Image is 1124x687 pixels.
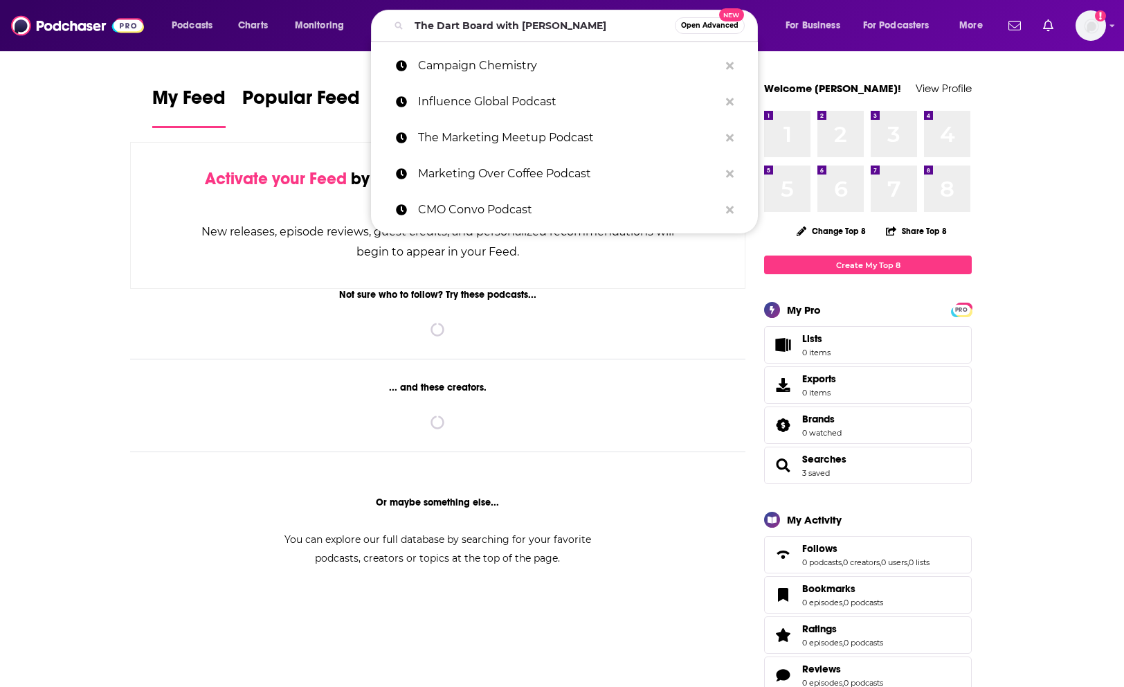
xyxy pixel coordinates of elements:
button: open menu [950,15,1000,37]
span: Ratings [802,623,837,635]
span: Ratings [764,616,972,654]
span: For Business [786,16,840,35]
div: Not sure who to follow? Try these podcasts... [130,289,745,301]
a: My Feed [152,86,226,128]
div: New releases, episode reviews, guest credits, and personalized recommendations will begin to appe... [200,222,676,262]
span: Follows [764,536,972,573]
div: My Pro [787,303,821,316]
span: , [842,598,844,607]
input: Search podcasts, credits, & more... [409,15,675,37]
img: Podchaser - Follow, Share and Rate Podcasts [11,12,144,39]
div: You can explore our full database by searching for your favorite podcasts, creators or topics at ... [267,530,608,568]
div: My Activity [787,513,842,526]
a: Reviews [769,666,797,685]
a: Influence Global Podcast [371,84,758,120]
div: by following Podcasts, Creators, Lists, and other Users! [200,169,676,209]
a: Reviews [802,663,883,675]
button: Show profile menu [1076,10,1106,41]
button: open menu [854,15,950,37]
a: 0 lists [909,557,930,567]
span: Brands [764,407,972,444]
a: Popular Feed [242,86,360,128]
a: Show notifications dropdown [1003,14,1026,37]
a: 3 saved [802,468,830,478]
span: Exports [769,375,797,395]
span: Monitoring [295,16,344,35]
a: Bookmarks [769,585,797,605]
a: Searches [802,453,846,465]
a: Welcome [PERSON_NAME]! [764,82,901,95]
span: Open Advanced [681,22,738,29]
a: 0 podcasts [802,557,842,567]
a: Charts [229,15,276,37]
span: Charts [238,16,268,35]
a: 0 podcasts [844,638,883,648]
p: Campaign Chemistry [418,48,719,84]
span: , [842,638,844,648]
a: 0 episodes [802,638,842,648]
a: View Profile [916,82,972,95]
span: Podcasts [172,16,212,35]
span: For Podcasters [863,16,930,35]
a: Create My Top 8 [764,256,972,274]
span: Follows [802,542,837,555]
span: Lists [802,332,822,345]
span: Bookmarks [764,576,972,614]
button: Open AdvancedNew [675,17,745,34]
span: PRO [953,305,970,315]
a: Campaign Chemistry [371,48,758,84]
a: Marketing Over Coffee Podcast [371,156,758,192]
button: open menu [285,15,362,37]
a: 0 podcasts [844,598,883,607]
a: PRO [953,304,970,314]
button: open menu [162,15,230,37]
span: Brands [802,413,835,425]
span: Reviews [802,663,841,675]
span: , [907,557,909,567]
span: Activate your Feed [205,168,347,189]
span: Searches [764,447,972,484]
a: Lists [764,326,972,364]
p: The Marketing Meetup Podcast [418,120,719,156]
a: 0 watched [802,428,842,438]
span: Exports [802,373,836,385]
div: Or maybe something else... [130,497,745,508]
p: Influence Global Podcast [418,84,719,120]
span: Popular Feed [242,86,360,118]
div: ... and these creators. [130,382,745,393]
a: Show notifications dropdown [1037,14,1059,37]
div: Search podcasts, credits, & more... [384,10,771,42]
a: CMO Convo Podcast [371,192,758,228]
span: 0 items [802,348,831,357]
span: Lists [769,335,797,355]
span: , [880,557,881,567]
span: Bookmarks [802,582,855,595]
a: Ratings [802,623,883,635]
a: 0 creators [843,557,880,567]
img: User Profile [1076,10,1106,41]
a: Brands [802,413,842,425]
a: Brands [769,416,797,435]
a: 0 episodes [802,598,842,607]
a: Ratings [769,625,797,645]
span: More [959,16,983,35]
p: CMO Convo Podcast [418,192,719,228]
a: The Marketing Meetup Podcast [371,120,758,156]
span: My Feed [152,86,226,118]
button: Share Top 8 [885,217,948,244]
svg: Add a profile image [1095,10,1106,21]
span: 0 items [802,388,836,398]
a: Follows [769,545,797,564]
p: Marketing Over Coffee Podcast [418,156,719,192]
span: Logged in as LaurenOlvera101 [1076,10,1106,41]
a: Bookmarks [802,582,883,595]
a: Follows [802,542,930,555]
button: Change Top 8 [788,222,874,240]
button: open menu [776,15,858,37]
a: Searches [769,456,797,475]
a: Exports [764,366,972,404]
span: New [719,8,744,21]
